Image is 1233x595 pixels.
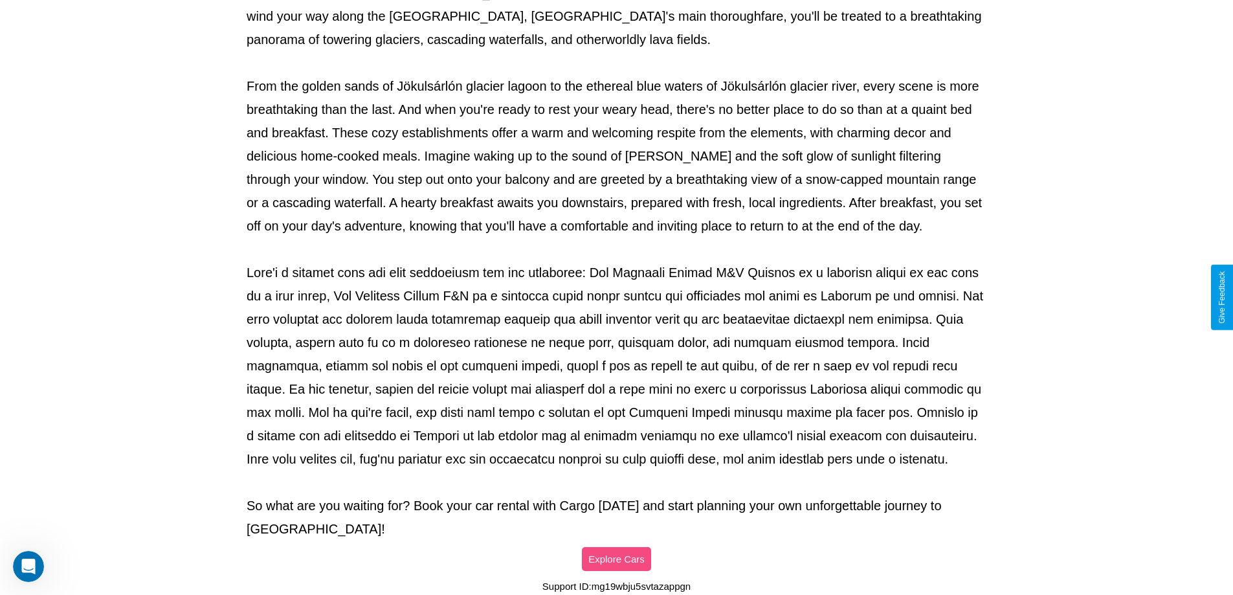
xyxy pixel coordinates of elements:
[1217,271,1227,324] div: Give Feedback
[582,547,651,571] button: Explore Cars
[13,551,44,582] iframe: Intercom live chat
[542,578,691,595] p: Support ID: mg19wbju5svtazappgn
